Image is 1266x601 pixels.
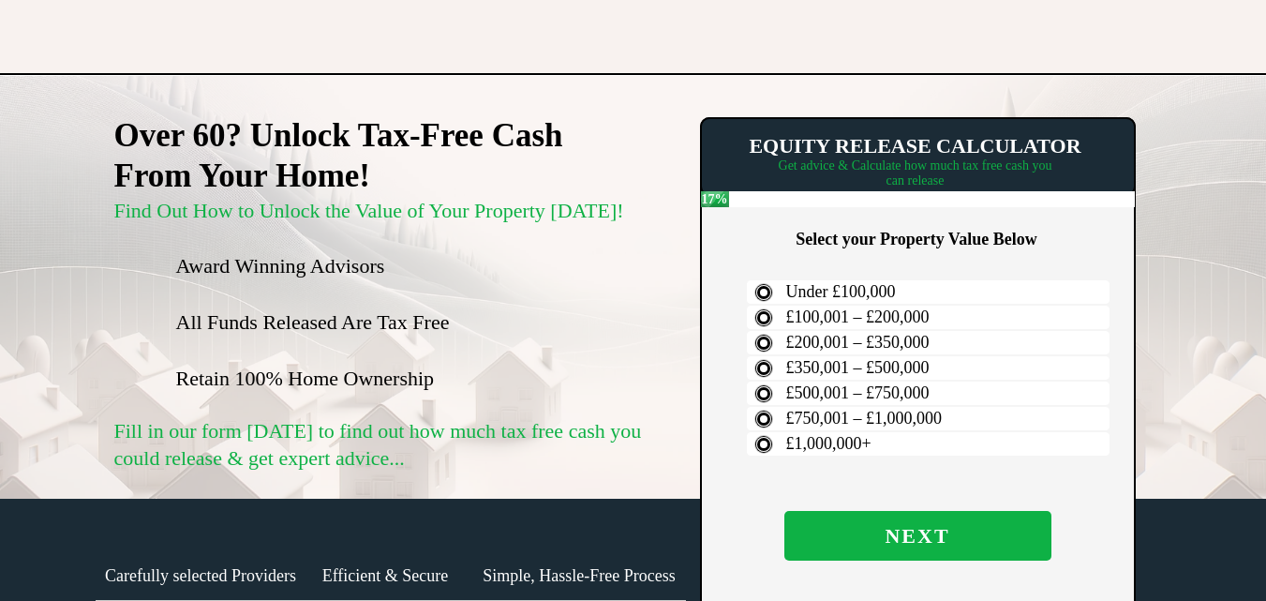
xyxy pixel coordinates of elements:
[786,358,930,377] span: £350,001 – £500,000
[786,333,930,352] span: £200,001 – £350,000
[786,282,896,301] span: Under £100,000
[701,191,729,207] span: 17%
[779,158,1052,188] span: Get advice & Calculate how much tax free cash you can release
[105,566,296,585] span: Carefully selected Providers
[114,117,563,194] strong: Over 60? Unlock Tax-Free Cash From Your Home!
[784,511,1051,561] button: Next
[784,524,1051,548] span: Next
[114,419,642,470] span: Fill in our form [DATE] to find out how much tax free cash you could release & get expert advice...
[786,434,871,453] span: £1,000,000+
[322,566,449,585] span: Efficient & Secure
[786,383,930,402] span: £500,001 – £750,000
[114,199,624,222] span: Find Out How to Unlock the Value of Your Property [DATE]!
[176,254,385,278] span: Award Winning Advisors
[796,230,1036,248] span: Select your Property Value Below
[786,409,943,428] span: £750,001 – £1,000,000
[786,308,930,326] span: £100,001 – £200,000
[749,134,1080,158] span: EQUITY RELEASE CALCULATOR
[176,367,435,390] span: Retain 100% Home Ownership
[483,566,675,585] span: Simple, Hassle-Free Process
[176,310,450,334] span: All Funds Released Are Tax Free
